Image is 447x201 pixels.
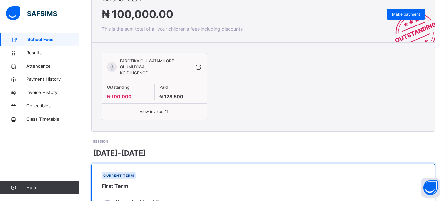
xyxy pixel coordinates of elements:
[107,109,202,115] span: View invoice
[6,6,57,20] img: safsims
[26,184,79,191] span: Help
[102,26,243,32] span: This is the sum total of all your children's fees including discounts
[93,148,146,159] span: [DATE]-[DATE]
[159,94,183,99] span: ₦ 128,500
[103,174,134,177] span: Current term
[421,178,440,198] button: Open asap
[26,89,79,96] span: Invoice History
[27,36,79,43] span: School Fees
[26,50,79,56] span: Results
[93,139,108,143] span: SESSION
[159,84,202,90] span: Paid
[26,116,79,123] span: Class Timetable
[387,5,435,42] img: outstanding-stamp.3c148f88c3ebafa6da95868fa43343a1.svg
[26,76,79,83] span: Payment History
[26,63,79,70] span: Attendance
[120,70,148,75] span: KG DILIGENCE
[120,58,183,70] span: FAROTIKA OLUWATAMILORE OLUMUYIWA
[102,8,173,21] span: ₦ 100,000.00
[107,84,149,90] span: Outstanding
[392,11,420,17] span: Make payment
[107,94,132,99] span: ₦ 100,000
[26,103,79,109] span: Collectibles
[102,183,128,189] span: First Term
